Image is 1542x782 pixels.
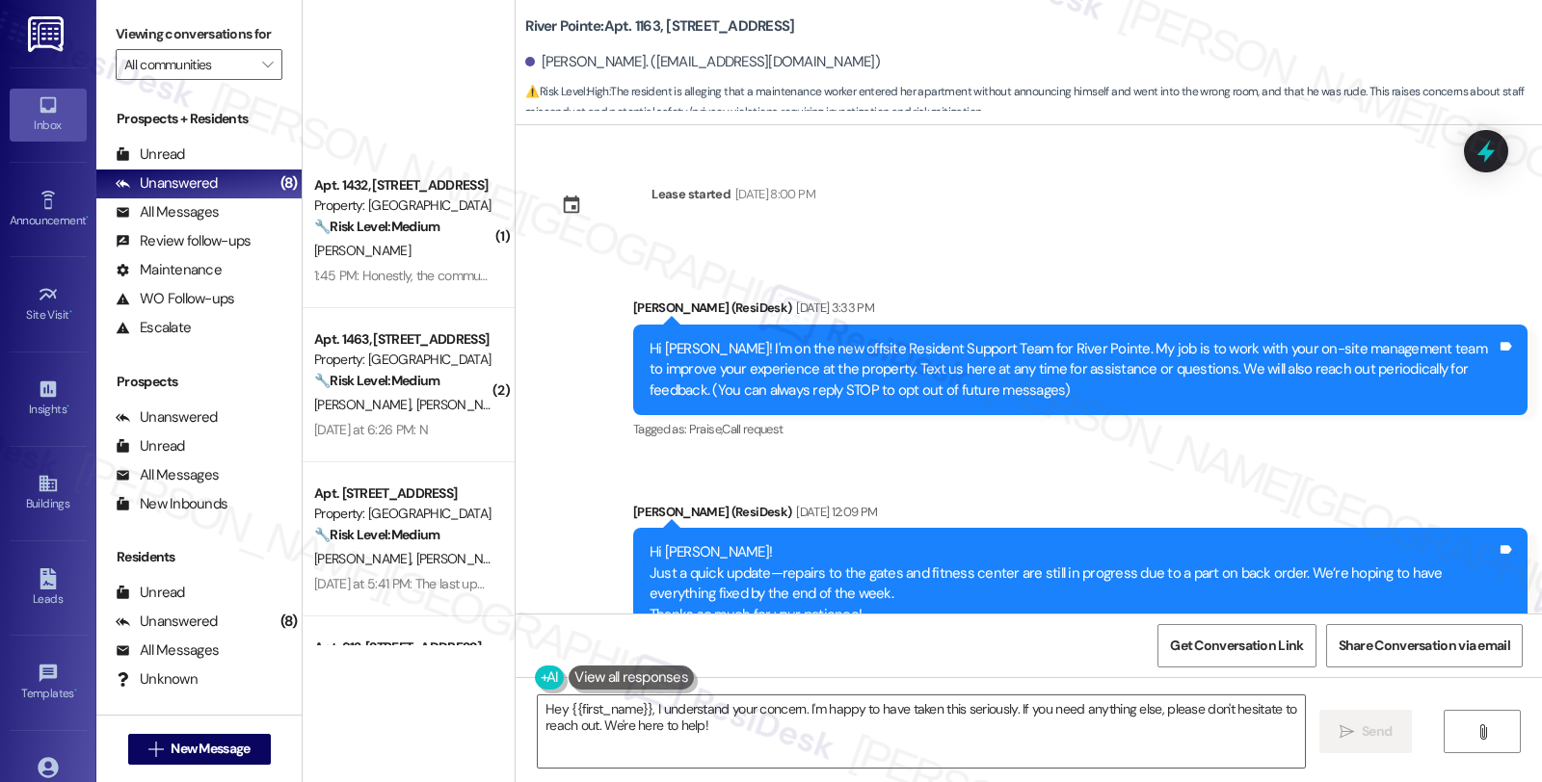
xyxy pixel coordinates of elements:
[1339,636,1510,656] span: Share Conversation via email
[116,173,218,194] div: Unanswered
[314,526,439,543] strong: 🔧 Risk Level: Medium
[116,19,282,49] label: Viewing conversations for
[74,684,77,697] span: •
[124,49,252,80] input: All communities
[1362,721,1392,742] span: Send
[116,494,227,514] div: New Inbounds
[96,372,302,392] div: Prospects
[116,260,222,280] div: Maintenance
[525,16,794,37] b: River Pointe: Apt. 1163, [STREET_ADDRESS]
[791,502,877,522] div: [DATE] 12:09 PM
[650,542,1497,625] div: Hi [PERSON_NAME]! Just a quick update—repairs to the gates and fitness center are still in progre...
[314,575,883,592] div: [DATE] at 5:41 PM: The last update was [DATE]. They said they needed to order new weather stripping.
[1157,624,1316,667] button: Get Conversation Link
[116,318,191,338] div: Escalate
[633,298,1528,325] div: [PERSON_NAME] (ResiDesk)
[689,421,722,437] span: Praise ,
[314,638,492,658] div: Apt. 912, [STREET_ADDRESS]
[416,396,513,413] span: [PERSON_NAME]
[314,350,492,370] div: Property: [GEOGRAPHIC_DATA]
[314,483,492,504] div: Apt. [STREET_ADDRESS]
[1340,724,1354,740] i: 
[633,502,1528,529] div: [PERSON_NAME] (ResiDesk)
[116,465,219,485] div: All Messages
[116,407,218,428] div: Unanswered
[28,16,67,52] img: ResiDesk Logo
[525,82,1542,123] span: : The resident is alleging that a maintenance worker entered her apartment without announcing him...
[650,339,1497,401] div: Hi [PERSON_NAME]! I'm on the new offsite Resident Support Team for River Pointe. My job is to wor...
[276,607,303,637] div: (8)
[96,109,302,129] div: Prospects + Residents
[525,84,608,99] strong: ⚠️ Risk Level: High
[314,421,428,438] div: [DATE] at 6:26 PM: N
[416,550,635,567] span: [PERSON_NAME][GEOGRAPHIC_DATA]
[1170,636,1303,656] span: Get Conversation Link
[171,739,250,759] span: New Message
[1476,724,1490,740] i: 
[86,211,89,224] span: •
[262,57,273,72] i: 
[116,231,251,251] div: Review follow-ups
[69,305,72,319] span: •
[10,373,87,425] a: Insights •
[116,202,219,222] div: All Messages
[10,278,87,330] a: Site Visit •
[128,734,271,765] button: New Message
[10,467,87,519] a: Buildings
[116,583,185,603] div: Unread
[633,415,1528,443] div: Tagged as:
[314,329,492,350] div: Apt. 1463, [STREET_ADDRESS]
[525,52,880,72] div: [PERSON_NAME]. ([EMAIL_ADDRESS][DOMAIN_NAME])
[1326,624,1523,667] button: Share Conversation via email
[538,695,1305,768] textarea: Hey {{first_name}}, I understand your concern. I'm happy to have taken this seriously. If you nee...
[722,421,783,437] span: Call request
[276,169,303,198] div: (8)
[116,640,219,661] div: All Messages
[314,242,411,259] span: [PERSON_NAME]
[116,436,185,456] div: Unread
[116,289,234,309] div: WO Follow-ups
[314,504,492,524] div: Property: [GEOGRAPHIC_DATA]
[148,742,163,757] i: 
[314,175,492,195] div: Apt. 1432, [STREET_ADDRESS]
[116,612,218,632] div: Unanswered
[10,562,87,614] a: Leads
[116,669,198,690] div: Unknown
[731,184,815,204] div: [DATE] 8:00 PM
[314,372,439,389] strong: 🔧 Risk Level: Medium
[10,89,87,141] a: Inbox
[314,218,439,235] strong: 🔧 Risk Level: Medium
[651,184,731,204] div: Lease started
[66,400,69,413] span: •
[314,550,416,567] span: [PERSON_NAME]
[96,547,302,567] div: Residents
[314,195,492,216] div: Property: [GEOGRAPHIC_DATA]
[314,396,416,413] span: [PERSON_NAME]
[1319,710,1413,753] button: Send
[116,144,185,165] div: Unread
[10,657,87,709] a: Templates •
[791,298,874,318] div: [DATE] 3:33 PM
